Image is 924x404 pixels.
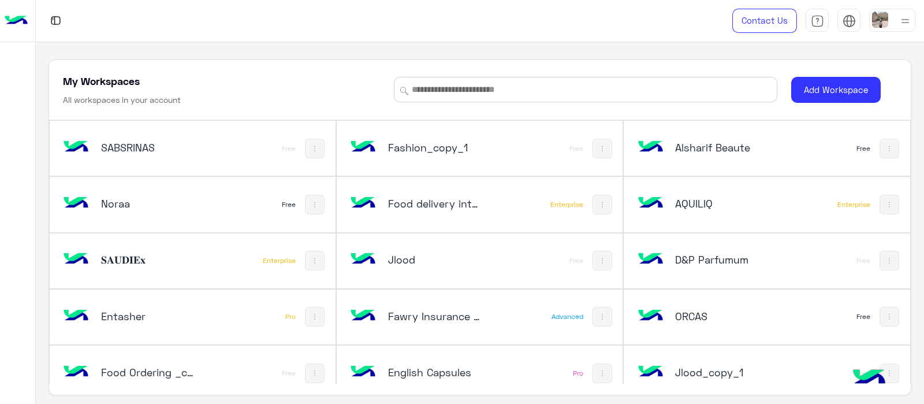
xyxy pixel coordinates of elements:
div: Free [282,369,296,378]
div: Free [856,312,870,321]
img: hulul-logo.png [849,358,889,398]
img: bot image [61,132,92,163]
h5: Entasher [101,309,196,323]
div: Free [569,256,583,265]
h5: SABSRINAS [101,140,196,154]
h5: Fashion_copy_1 [388,140,483,154]
img: bot image [635,301,666,332]
img: profile [898,14,912,28]
h5: ORCAS [675,309,770,323]
img: bot image [61,357,92,388]
img: 106211162022774 [348,132,379,163]
h5: D&P Parfumum [675,253,770,266]
img: bot image [61,301,92,332]
h5: Food delivery interaction [388,197,483,210]
div: Pro [573,369,583,378]
h5: Jlood [388,253,483,266]
img: tab [49,13,63,28]
div: Pro [285,312,296,321]
img: bot image [635,244,666,275]
div: Advanced [552,312,583,321]
h5: My Workspaces [63,74,140,88]
img: bot image [348,188,379,219]
h5: Jlood_copy_1 [675,365,770,379]
img: 146205905242462 [348,244,379,275]
img: 111445085349129 [61,188,92,219]
a: tab [806,9,829,33]
img: bot image [348,357,379,388]
h5: Noraa [101,197,196,210]
div: Free [282,144,296,153]
div: Free [282,200,296,209]
img: Logo [5,9,28,33]
div: Enterprise [550,200,583,209]
h5: Alsharif Beaute [675,140,770,154]
img: bot image [61,244,92,275]
img: bot image [635,188,666,219]
img: tab [843,14,856,28]
div: Enterprise [263,256,296,265]
h5: Fawry Insurance Brokerage`s [388,309,483,323]
h5: Food Ordering _copy_1 [101,365,196,379]
a: Contact Us [732,9,797,33]
img: tab [811,14,824,28]
h5: AQUILIQ [675,197,770,210]
h5: 𝐒𝐀𝐔𝐃𝐈𝐄𝐱 [101,253,196,266]
div: Enterprise [837,200,870,209]
div: Free [856,144,870,153]
div: Free [569,144,583,153]
img: bot image [635,357,666,388]
img: userImage [872,12,888,28]
div: Free [856,256,870,265]
h5: English Capsules [388,365,483,379]
button: Add Workspace [791,77,881,103]
img: bot image [348,301,379,332]
img: bot image [635,132,666,163]
h6: All workspaces in your account [63,94,181,106]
